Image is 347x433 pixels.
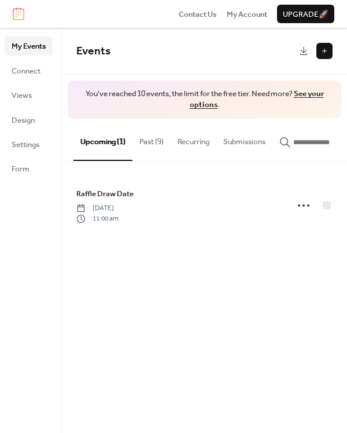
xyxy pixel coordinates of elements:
[171,119,216,159] button: Recurring
[227,9,267,20] span: My Account
[12,163,29,175] span: Form
[5,61,53,80] a: Connect
[5,135,53,153] a: Settings
[227,8,267,20] a: My Account
[76,41,110,62] span: Events
[216,119,272,159] button: Submissions
[277,5,334,23] button: Upgrade🚀
[73,119,132,160] button: Upcoming (1)
[5,111,53,129] a: Design
[179,8,217,20] a: Contact Us
[79,89,330,111] span: You've reached 10 events, the limit for the free tier. Need more? .
[12,115,35,126] span: Design
[12,65,40,77] span: Connect
[5,86,53,104] a: Views
[5,159,53,178] a: Form
[12,90,32,101] span: Views
[76,203,119,214] span: [DATE]
[12,139,39,151] span: Settings
[76,214,119,224] span: 11:00 am
[12,41,46,52] span: My Events
[190,86,324,112] a: See your options
[13,8,24,20] img: logo
[76,188,134,200] a: Raffle Draw Date
[5,36,53,55] a: My Events
[132,119,171,159] button: Past (9)
[179,9,217,20] span: Contact Us
[283,9,328,20] span: Upgrade 🚀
